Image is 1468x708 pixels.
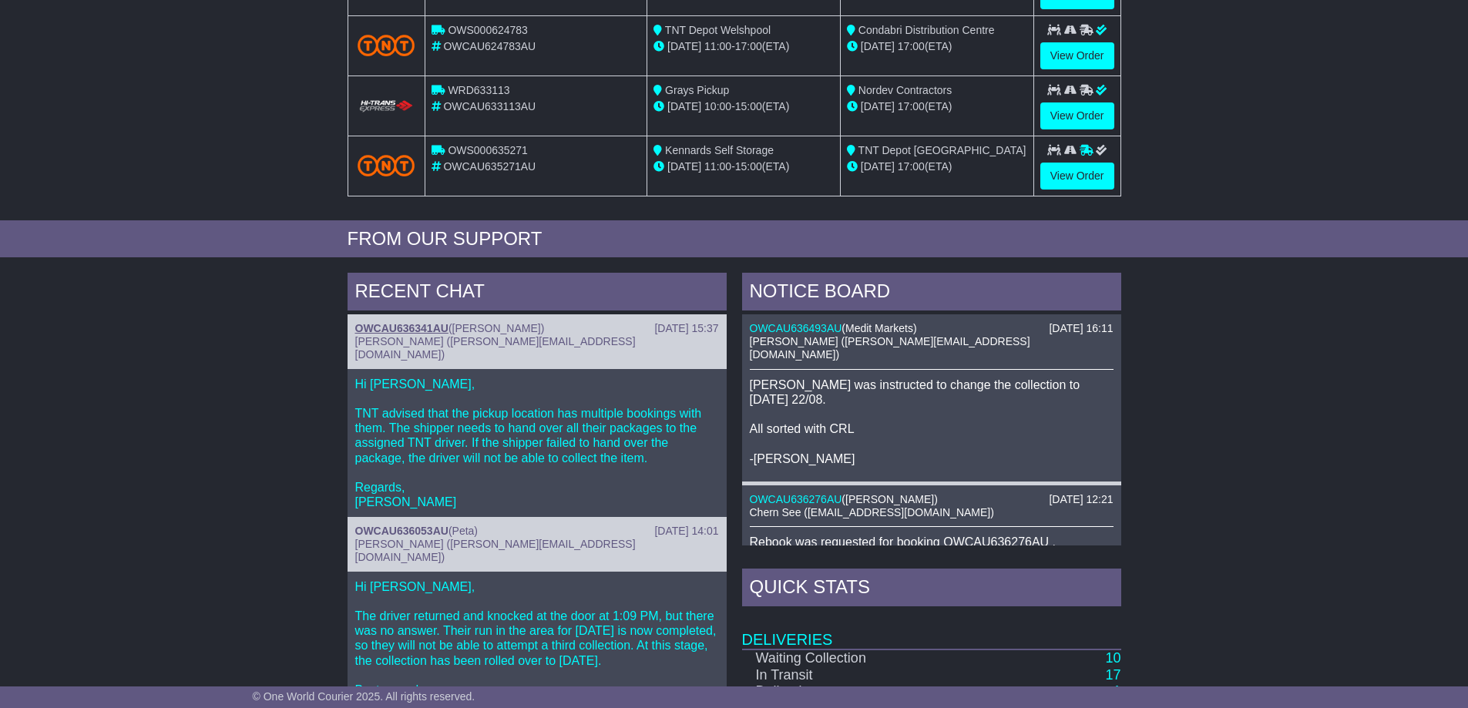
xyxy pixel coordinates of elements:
[358,35,415,55] img: TNT_Domestic.png
[861,100,895,112] span: [DATE]
[861,160,895,173] span: [DATE]
[847,39,1027,55] div: (ETA)
[742,610,1121,649] td: Deliveries
[443,160,536,173] span: OWCAU635271AU
[443,40,536,52] span: OWCAU624783AU
[355,322,719,335] div: ( )
[358,99,415,114] img: HiTrans.png
[1105,650,1120,666] a: 10
[750,335,1030,361] span: [PERSON_NAME] ([PERSON_NAME][EMAIL_ADDRESS][DOMAIN_NAME])
[735,160,762,173] span: 15:00
[348,228,1121,250] div: FROM OUR SUPPORT
[355,525,448,537] a: OWCAU636053AU
[750,493,1114,506] div: ( )
[704,160,731,173] span: 11:00
[654,525,718,538] div: [DATE] 14:01
[667,160,701,173] span: [DATE]
[653,159,834,175] div: - (ETA)
[735,40,762,52] span: 17:00
[847,99,1027,115] div: (ETA)
[667,40,701,52] span: [DATE]
[1049,322,1113,335] div: [DATE] 16:11
[845,322,913,334] span: Medit Markets
[742,273,1121,314] div: NOTICE BOARD
[653,99,834,115] div: - (ETA)
[1040,163,1114,190] a: View Order
[750,322,1114,335] div: ( )
[898,160,925,173] span: 17:00
[1040,42,1114,69] a: View Order
[443,100,536,112] span: OWCAU633113AU
[448,24,528,36] span: OWS000624783
[667,100,701,112] span: [DATE]
[1113,683,1120,699] a: 1
[750,506,994,518] span: Chern See ([EMAIL_ADDRESS][DOMAIN_NAME])
[1105,667,1120,683] a: 17
[448,144,528,156] span: OWS000635271
[358,155,415,176] img: TNT_Domestic.png
[750,535,1114,549] p: Rebook was requested for booking OWCAU636276AU .
[858,24,995,36] span: Condabri Distribution Centre
[704,100,731,112] span: 10:00
[253,690,475,703] span: © One World Courier 2025. All rights reserved.
[858,84,952,96] span: Nordev Contractors
[750,322,842,334] a: OWCAU636493AU
[847,159,1027,175] div: (ETA)
[750,377,1114,466] p: [PERSON_NAME] was instructed to change the collection to [DATE] 22/08. All sorted with CRL -[PERS...
[348,273,727,314] div: RECENT CHAT
[750,493,842,505] a: OWCAU636276AU
[665,84,729,96] span: Grays Pickup
[355,538,636,563] span: [PERSON_NAME] ([PERSON_NAME][EMAIL_ADDRESS][DOMAIN_NAME])
[448,84,509,96] span: WRD633113
[742,683,964,700] td: Delivering
[704,40,731,52] span: 11:00
[742,667,964,684] td: In Transit
[355,322,448,334] a: OWCAU636341AU
[355,377,719,510] p: Hi [PERSON_NAME], TNT advised that the pickup location has multiple bookings with them. The shipp...
[665,144,774,156] span: Kennards Self Storage
[653,39,834,55] div: - (ETA)
[898,40,925,52] span: 17:00
[898,100,925,112] span: 17:00
[355,335,636,361] span: [PERSON_NAME] ([PERSON_NAME][EMAIL_ADDRESS][DOMAIN_NAME])
[452,322,541,334] span: [PERSON_NAME]
[742,569,1121,610] div: Quick Stats
[1049,493,1113,506] div: [DATE] 12:21
[1040,102,1114,129] a: View Order
[355,525,719,538] div: ( )
[858,144,1026,156] span: TNT Depot [GEOGRAPHIC_DATA]
[665,24,771,36] span: TNT Depot Welshpool
[452,525,475,537] span: Peta
[861,40,895,52] span: [DATE]
[845,493,934,505] span: [PERSON_NAME]
[654,322,718,335] div: [DATE] 15:37
[742,649,964,667] td: Waiting Collection
[735,100,762,112] span: 15:00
